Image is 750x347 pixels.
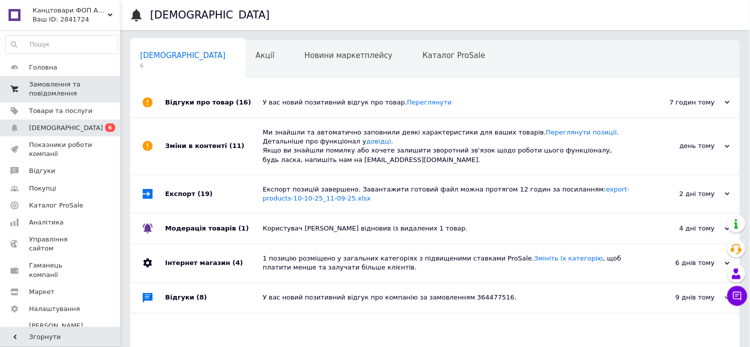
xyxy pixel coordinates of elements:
[29,166,55,175] span: Відгуки
[29,218,64,227] span: Аналітика
[165,213,263,243] div: Модерація товарів
[263,293,630,302] div: У вас новий позитивний відгук про компанію за замовленням 364477516.
[232,259,243,266] span: (4)
[630,189,730,198] div: 2 дні тому
[630,98,730,107] div: 7 годин тому
[304,51,393,60] span: Новини маркетплейсу
[366,137,392,145] a: довідці
[229,142,244,149] span: (11)
[263,185,630,202] a: export-products-10-10-25_11-09-25.xlsx
[238,224,249,232] span: (1)
[263,254,630,272] div: 1 позицію розміщено у загальних категоріях з підвищеними ставками ProSale. , щоб платити менше та...
[263,128,630,164] div: Ми знайшли та автоматично заповнили деякі характеристики для ваших товарів. . Детальніше про функ...
[263,98,630,107] div: У вас новий позитивний відгук про товар.
[29,235,93,253] span: Управління сайтом
[6,35,118,53] input: Пошук
[165,175,263,213] div: Експорт
[29,123,103,132] span: [DEMOGRAPHIC_DATA]
[407,98,452,106] a: Переглянути
[197,293,207,301] span: (8)
[105,123,115,132] span: 6
[29,287,55,296] span: Маркет
[630,258,730,267] div: 6 днів тому
[263,185,630,203] div: Експорт позицій завершено. Завантажити готовий файл можна протягом 12 годин за посиланням:
[165,283,263,313] div: Відгуки
[29,63,57,72] span: Головна
[29,304,80,313] span: Налаштування
[33,15,120,24] div: Ваш ID: 2841724
[630,293,730,302] div: 9 днів тому
[165,87,263,117] div: Відгуки про товар
[256,51,275,60] span: Акції
[546,128,617,136] a: Переглянути позиції
[33,6,108,15] span: Канцтовари ФОП Алiбаба
[423,51,485,60] span: Каталог ProSale
[263,224,630,233] div: Користувач [PERSON_NAME] відновив із видалених 1 товар.
[165,244,263,282] div: Інтернет магазин
[236,98,251,106] span: (16)
[29,184,56,193] span: Покупці
[29,201,83,210] span: Каталог ProSale
[29,261,93,279] span: Гаманець компанії
[630,141,730,150] div: день тому
[165,118,263,174] div: Зміни в контенті
[150,9,270,21] h1: [DEMOGRAPHIC_DATA]
[140,62,226,69] span: 6
[534,254,603,262] a: Змініть їх категорію
[29,80,93,98] span: Замовлення та повідомлення
[198,190,213,197] span: (19)
[630,224,730,233] div: 4 дні тому
[140,51,226,60] span: [DEMOGRAPHIC_DATA]
[29,106,93,115] span: Товари та послуги
[727,286,747,306] button: Чат з покупцем
[29,140,93,158] span: Показники роботи компанії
